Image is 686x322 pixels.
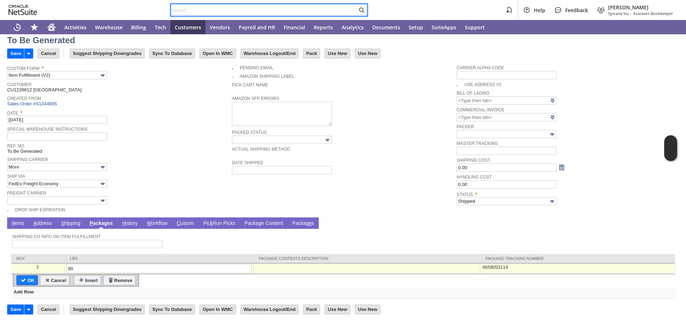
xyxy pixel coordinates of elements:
span: Setup [409,24,423,31]
input: <Type then tab> [457,113,557,121]
a: Amazon Shipping Label [240,74,294,79]
a: Packer [457,124,474,129]
input: Warehouse Logout/End [241,49,298,58]
a: Recent Records [9,20,26,34]
span: Assistant Bookkeeper [633,11,673,16]
a: Shipping Co Info on Item Fulfillment [12,234,101,239]
a: Ship Via [7,174,25,179]
input: Item Fulfillment (V2) [7,71,107,79]
svg: Shortcuts [30,23,39,31]
span: Support [465,24,485,31]
a: Master Tracking [457,141,498,146]
span: C [177,220,180,226]
span: e [309,220,312,226]
a: Payroll and HR [234,20,279,34]
a: Address [31,220,53,227]
a: Calculate [558,163,566,171]
input: Suggest Shipping Downgrades [70,49,144,58]
input: Open In WMC [200,49,236,58]
a: Items [10,220,26,227]
input: OK [17,276,38,285]
span: - [630,11,632,16]
input: Search [171,6,357,14]
input: Open In WMC [200,305,236,314]
span: g [258,220,261,226]
a: Support [461,20,489,34]
span: Analytics [342,24,364,31]
a: Pending Email [240,65,273,70]
a: Pick Cart Name [232,82,268,87]
img: More Options [99,163,107,171]
span: Payroll and HR [239,24,275,31]
a: Reports [309,20,337,34]
a: Home [43,20,60,34]
div: 1 [13,264,63,270]
a: Shipping [59,220,83,227]
input: Shipped [457,197,557,205]
a: Workflow [145,220,169,227]
svg: Recent Records [13,23,21,31]
a: Setup [404,20,427,34]
a: Bill Of Lading [457,91,489,96]
a: Use Address V2 [464,82,501,87]
a: Shipping Carrier [7,157,48,162]
span: [PERSON_NAME] [608,4,673,11]
svg: Search [357,6,366,14]
span: Feedback [565,7,588,14]
a: Financial [279,20,309,34]
span: Help [534,7,545,14]
input: Cancel [40,276,69,285]
span: Tech [155,24,166,31]
a: Customer [7,82,31,87]
a: Packed Status [232,130,267,135]
a: History [120,220,140,227]
span: k [210,220,213,226]
div: To Be Generated [7,35,75,46]
a: Freight Carrier [7,191,46,196]
span: P [90,220,93,226]
div: 4659053114 [482,264,673,270]
a: Packages [88,220,115,227]
a: Custom Form [7,66,39,71]
svg: logo [9,5,37,15]
a: Custom [175,220,196,227]
span: To Be Generated [7,149,42,154]
input: Use New [355,305,380,314]
a: Created From [7,96,41,101]
a: Special Warehouse Instructions [7,127,88,132]
a: Warehouse [91,20,127,34]
input: Suggest Shipping Downgrades [70,305,144,314]
span: Financial [284,24,305,31]
img: More Options [99,180,107,188]
a: Handling Cost [457,175,492,180]
span: I [12,220,13,226]
input: Cancel [38,305,59,314]
img: More Options [548,197,556,206]
a: Shipping Cost [457,158,490,163]
span: CU1228612 [GEOGRAPHIC_DATA] [7,87,81,93]
a: Customers [170,20,205,34]
span: Warehouse [95,24,123,31]
input: Insert [74,276,100,285]
span: SuiteApps [432,24,456,31]
input: Use New [325,49,350,58]
a: Carrier Alpha Code [457,65,504,70]
img: More Options [99,71,107,80]
span: Reports [314,24,333,31]
a: Packages [290,220,316,227]
a: Date [7,111,18,116]
a: Commercial Invoice [457,107,504,112]
a: Analytics [337,20,368,34]
input: Remove [104,276,135,285]
a: Unrolled view on [666,219,675,227]
span: A [33,220,36,226]
input: Sync To Database [149,49,195,58]
a: Drop Ship Expiration [15,207,65,212]
input: FedEx Freight Economy [7,180,107,188]
input: Use New [355,49,380,58]
span: Vendors [210,24,230,31]
input: <Type then tab> [457,96,557,105]
input: Use New [325,305,350,314]
div: Package Tracking Number [486,256,670,261]
a: Actual Shipping Method [232,147,290,152]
